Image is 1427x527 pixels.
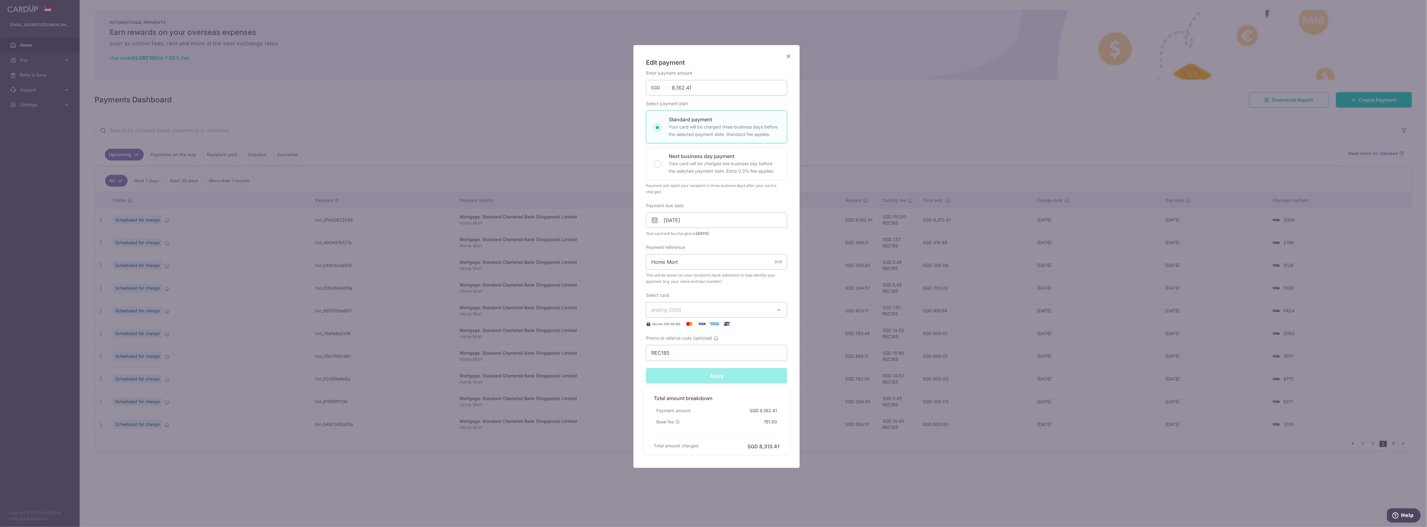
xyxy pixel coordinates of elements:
img: Mastercard [683,320,696,328]
h6: SGD 8,313.41 [747,443,779,450]
span: Base fee [656,419,674,425]
span: Promo or referral code (optional) [646,335,712,341]
p: Standard payment [669,116,779,123]
input: 0.00 [646,80,787,96]
span: Secure 256-bit SSL [652,321,681,326]
input: DD / MM / YYYY [646,212,787,228]
div: 151.00 [761,416,779,427]
img: American Express [708,320,721,328]
div: 9/35 [774,259,782,265]
p: Your card will be charged one business day before the selected payment date. Extra 0.3% fee applies. [669,160,779,175]
p: Your card will be charged three business days before the selected payment date. Standard fee appl... [669,123,779,138]
button: ending 2000 [646,302,787,318]
label: Payment reference [646,244,685,250]
h5: Edit payment [646,58,787,68]
img: UnionPay [721,320,733,328]
button: Close [785,53,792,60]
label: Select payment plan [646,100,688,107]
span: ending 2000 [651,307,681,313]
label: Select card [646,292,669,298]
p: Next business day payment [669,152,779,160]
img: Visa [696,320,708,328]
label: Payment due date [646,203,684,209]
div: SGD 8,162.41 [747,405,779,416]
span: This will be shown on your recipient’s bank statement to help identify your payment (e.g. your na... [646,272,787,285]
h6: Total amount charged [654,443,699,449]
label: Enter payment amount [646,70,692,76]
span: [DATE] [696,231,709,236]
span: Your card will be charged on [646,231,787,237]
div: Payment amount [654,405,693,416]
span: SGD [651,85,667,91]
h5: Total amount breakdown [654,394,779,402]
div: Payment will reach your recipient in three business days after your card is charged. [646,183,787,195]
iframe: Opens a widget where you can find more information [1387,508,1421,524]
